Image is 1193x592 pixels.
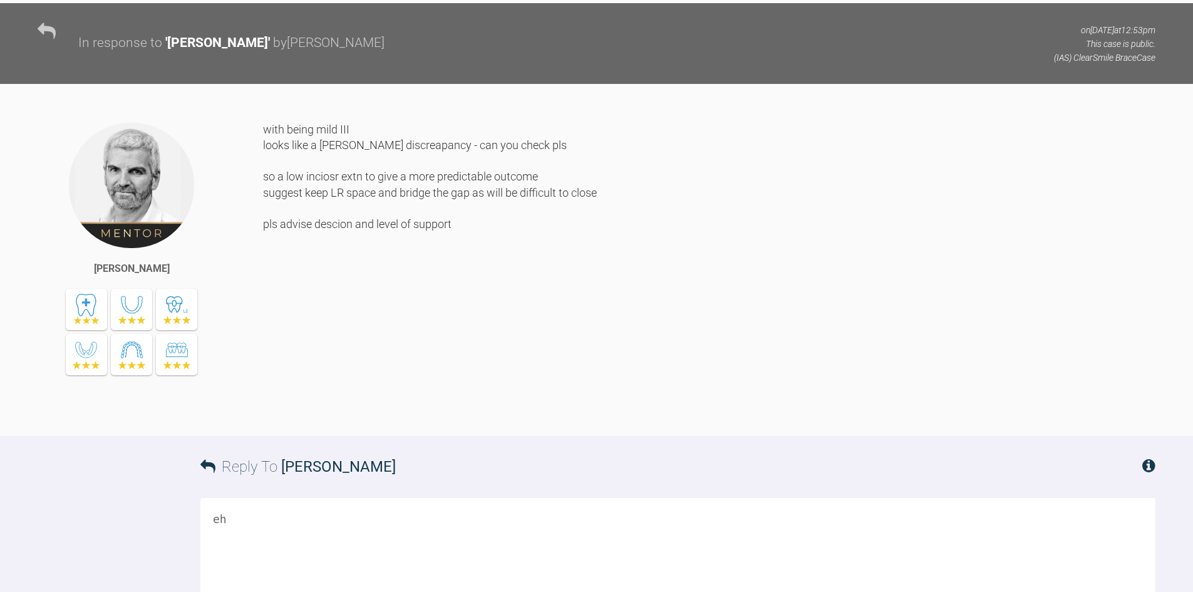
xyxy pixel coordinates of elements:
[94,261,170,277] div: [PERSON_NAME]
[263,122,1155,417] div: with being mild III looks like a [PERSON_NAME] discreapancy - can you check pls so a low inciosr ...
[78,33,162,54] div: In response to
[200,455,396,479] h3: Reply To
[273,33,385,54] div: by [PERSON_NAME]
[165,33,270,54] div: ' [PERSON_NAME] '
[1054,37,1155,51] p: This case is public.
[1054,51,1155,65] p: (IAS) ClearSmile Brace Case
[281,458,396,475] span: [PERSON_NAME]
[68,122,195,249] img: Ross Hobson
[1054,23,1155,37] p: on [DATE] at 12:53pm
